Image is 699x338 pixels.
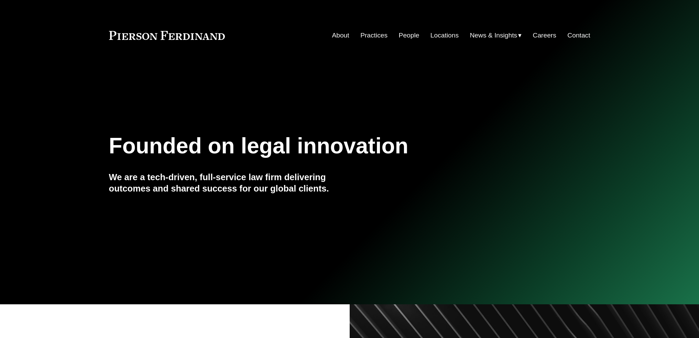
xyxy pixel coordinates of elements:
a: About [332,29,349,42]
h4: We are a tech-driven, full-service law firm delivering outcomes and shared success for our global... [109,172,350,194]
a: Careers [533,29,556,42]
a: folder dropdown [470,29,522,42]
a: Locations [430,29,459,42]
span: News & Insights [470,30,517,42]
a: Practices [360,29,387,42]
a: Contact [567,29,590,42]
a: People [399,29,419,42]
h1: Founded on legal innovation [109,133,510,159]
